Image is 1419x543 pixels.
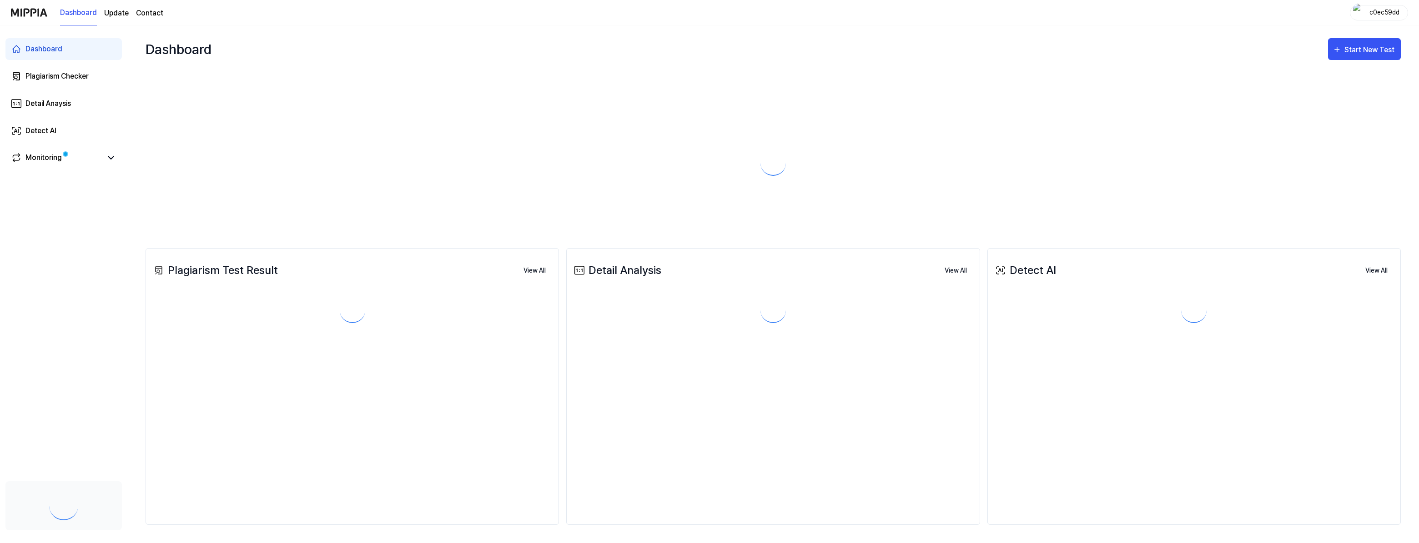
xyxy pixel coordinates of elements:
[5,65,122,87] a: Plagiarism Checker
[1353,4,1364,22] img: profile
[1358,261,1395,280] a: View All
[516,262,553,280] button: View All
[993,262,1056,279] div: Detect AI
[1344,44,1396,56] div: Start New Test
[25,44,62,55] div: Dashboard
[5,38,122,60] a: Dashboard
[146,35,211,64] div: Dashboard
[25,152,62,163] div: Monitoring
[60,0,97,25] a: Dashboard
[1328,38,1401,60] button: Start New Test
[151,262,278,279] div: Plagiarism Test Result
[572,262,661,279] div: Detail Analysis
[5,120,122,142] a: Detect AI
[5,93,122,115] a: Detail Anaysis
[1350,5,1408,20] button: profilec0ec59dd
[11,152,102,163] a: Monitoring
[516,261,553,280] a: View All
[25,125,56,136] div: Detect AI
[1367,7,1402,17] div: c0ec59dd
[937,261,974,280] a: View All
[104,8,129,19] a: Update
[1358,262,1395,280] button: View All
[136,8,163,19] a: Contact
[937,262,974,280] button: View All
[25,71,89,82] div: Plagiarism Checker
[25,98,71,109] div: Detail Anaysis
